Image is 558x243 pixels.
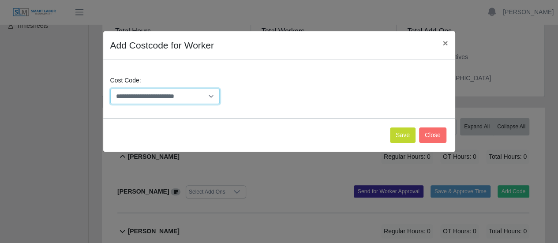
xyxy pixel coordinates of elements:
button: Close [435,31,455,55]
button: Close [419,127,446,143]
label: Cost Code: [110,76,141,85]
span: × [442,38,448,48]
h4: Add Costcode for Worker [110,38,214,52]
button: Save [390,127,416,143]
